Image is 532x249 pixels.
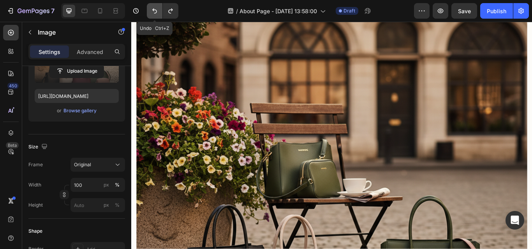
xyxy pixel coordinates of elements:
[39,48,60,56] p: Settings
[28,181,41,188] label: Width
[236,7,238,15] span: /
[506,211,524,230] div: Open Intercom Messenger
[451,3,477,19] button: Save
[51,6,55,16] p: 7
[115,181,120,188] div: %
[77,48,103,56] p: Advanced
[70,198,125,212] input: px%
[63,107,97,114] div: Browse gallery
[28,228,42,235] div: Shape
[458,8,471,14] span: Save
[113,180,122,190] button: px
[104,181,109,188] div: px
[70,158,125,172] button: Original
[480,3,513,19] button: Publish
[115,202,120,209] div: %
[344,7,355,14] span: Draft
[102,180,111,190] button: %
[102,200,111,210] button: %
[3,3,58,19] button: 7
[63,107,97,115] button: Browse gallery
[28,161,43,168] label: Frame
[28,202,43,209] label: Height
[487,7,506,15] div: Publish
[147,3,178,19] div: Undo/Redo
[7,83,19,89] div: 450
[131,22,532,249] iframe: Design area
[57,106,62,115] span: or
[49,64,104,78] button: Upload Image
[240,7,317,15] span: About Page - [DATE] 13:58:00
[28,142,49,152] div: Size
[113,200,122,210] button: px
[6,142,19,148] div: Beta
[74,161,91,168] span: Original
[38,28,104,37] p: Image
[35,89,119,103] input: https://example.com/image.jpg
[70,178,125,192] input: px%
[104,202,109,209] div: px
